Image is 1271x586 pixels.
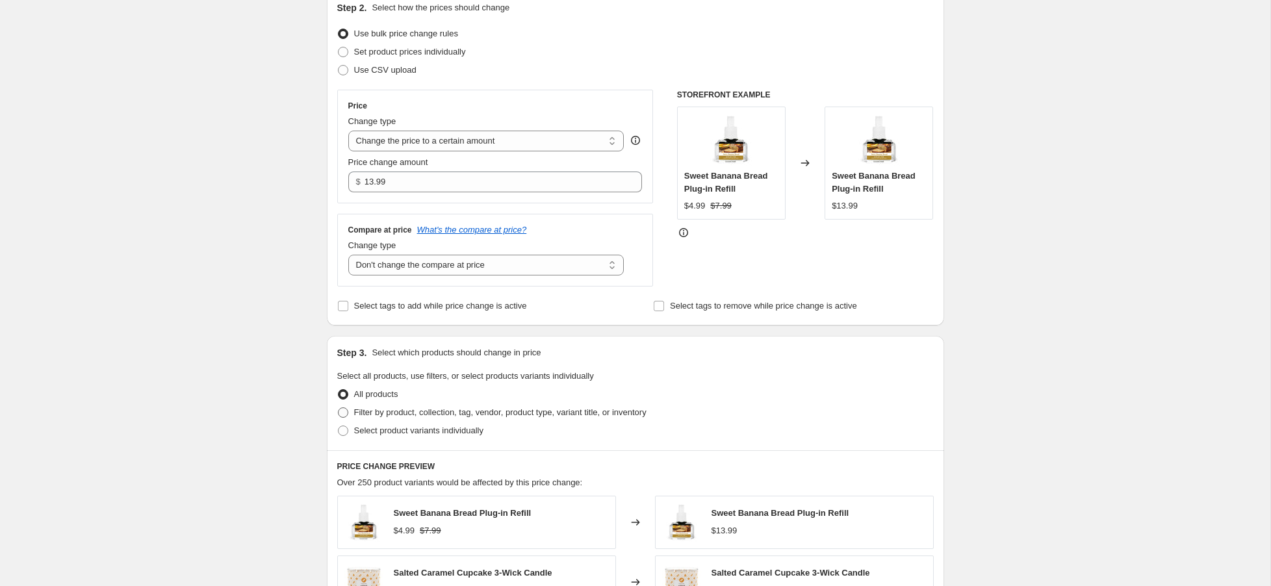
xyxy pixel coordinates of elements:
[832,171,916,194] span: Sweet Banana Bread Plug-in Refill
[677,90,934,100] h6: STOREFRONT EXAMPLE
[337,478,583,487] span: Over 250 product variants would be affected by this price change:
[344,503,383,542] img: Sweet-Banana-Bread-Plug-in-Refill_088490b6_80x.jpg
[348,240,396,250] span: Change type
[354,47,466,57] span: Set product prices individually
[354,29,458,38] span: Use bulk price change rules
[832,199,858,212] div: $13.99
[354,407,647,417] span: Filter by product, collection, tag, vendor, product type, variant title, or inventory
[853,114,905,166] img: Sweet-Banana-Bread-Plug-in-Refill_088490b6_80x.jpg
[710,199,732,212] strike: $7.99
[354,301,527,311] span: Select tags to add while price change is active
[337,1,367,14] h2: Step 2.
[337,346,367,359] h2: Step 3.
[365,172,623,192] input: 80.00
[337,461,934,472] h6: PRICE CHANGE PREVIEW
[354,426,483,435] span: Select product variants individually
[356,177,361,186] span: $
[394,508,532,518] span: Sweet Banana Bread Plug-in Refill
[372,346,541,359] p: Select which products should change in price
[354,65,417,75] span: Use CSV upload
[684,199,706,212] div: $4.99
[372,1,509,14] p: Select how the prices should change
[712,524,738,537] div: $13.99
[348,101,367,111] h3: Price
[354,389,398,399] span: All products
[348,157,428,167] span: Price change amount
[670,301,857,311] span: Select tags to remove while price change is active
[420,524,441,537] strike: $7.99
[394,524,415,537] div: $4.99
[417,225,527,235] button: What's the compare at price?
[662,503,701,542] img: Sweet-Banana-Bread-Plug-in-Refill_088490b6_80x.jpg
[712,508,849,518] span: Sweet Banana Bread Plug-in Refill
[705,114,757,166] img: Sweet-Banana-Bread-Plug-in-Refill_088490b6_80x.jpg
[348,116,396,126] span: Change type
[337,371,594,381] span: Select all products, use filters, or select products variants individually
[712,568,870,578] span: Salted Caramel Cupcake 3-Wick Candle
[348,225,412,235] h3: Compare at price
[684,171,768,194] span: Sweet Banana Bread Plug-in Refill
[629,134,642,147] div: help
[394,568,552,578] span: Salted Caramel Cupcake 3-Wick Candle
